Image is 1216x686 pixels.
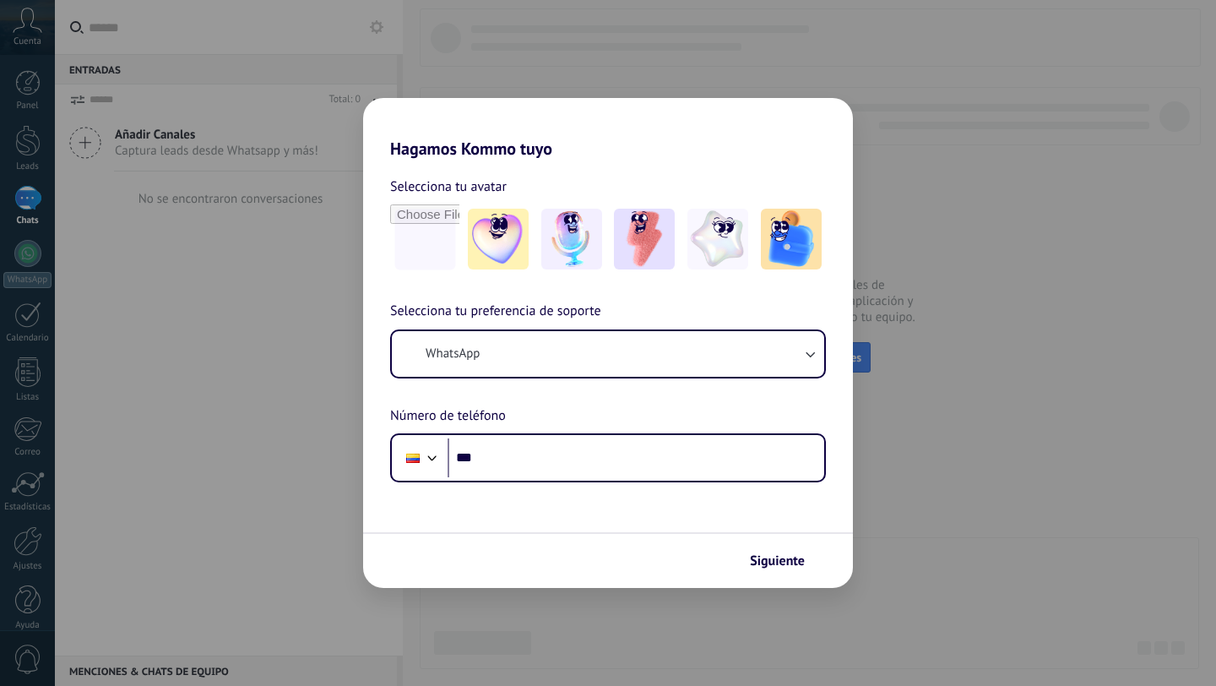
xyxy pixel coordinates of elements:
[468,209,529,269] img: -1.jpeg
[541,209,602,269] img: -2.jpeg
[761,209,822,269] img: -5.jpeg
[614,209,675,269] img: -3.jpeg
[390,176,507,198] span: Selecciona tu avatar
[392,331,824,377] button: WhatsApp
[426,346,480,362] span: WhatsApp
[390,301,601,323] span: Selecciona tu preferencia de soporte
[397,440,429,476] div: Colombia: + 57
[363,98,853,159] h2: Hagamos Kommo tuyo
[687,209,748,269] img: -4.jpeg
[390,406,506,427] span: Número de teléfono
[742,547,828,575] button: Siguiente
[750,555,805,567] span: Siguiente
